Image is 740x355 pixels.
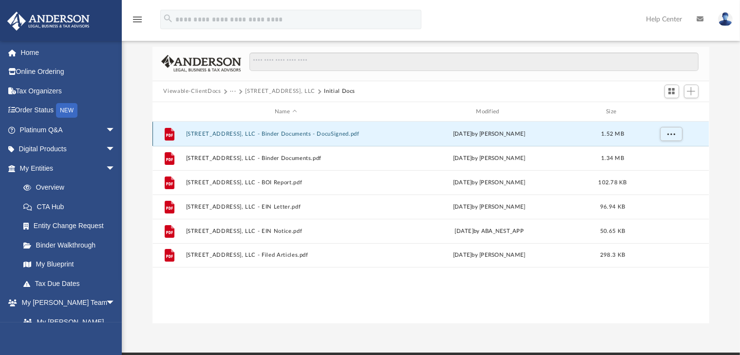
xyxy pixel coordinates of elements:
[14,235,130,255] a: Binder Walkthrough
[4,12,93,31] img: Anderson Advisors Platinum Portal
[324,87,355,96] button: Initial Docs
[7,101,130,121] a: Order StatusNEW
[14,312,120,343] a: My [PERSON_NAME] Team
[637,107,705,116] div: id
[7,159,130,178] a: My Entitiesarrow_drop_down
[7,293,125,313] a: My [PERSON_NAME] Teamarrow_drop_down
[660,248,683,263] button: More options
[106,293,125,313] span: arrow_drop_down
[163,13,173,24] i: search
[7,62,130,82] a: Online Ordering
[390,130,589,139] div: [DATE] by [PERSON_NAME]
[602,156,625,161] span: 1.34 MB
[602,131,625,137] span: 1.52 MB
[600,204,625,210] span: 96.94 KB
[660,224,683,239] button: More options
[7,140,130,159] a: Digital Productsarrow_drop_down
[186,252,385,259] button: [STREET_ADDRESS], LLC - Filed Articles.pdf
[106,140,125,160] span: arrow_drop_down
[186,155,385,161] button: [STREET_ADDRESS], LLC - Binder Documents.pdf
[152,122,709,323] div: grid
[600,253,625,258] span: 298.3 KB
[593,107,632,116] div: Size
[390,227,589,236] div: [DATE] by ABA_NEST_APP
[14,178,130,197] a: Overview
[390,154,589,163] div: [DATE] by [PERSON_NAME]
[684,85,699,98] button: Add
[14,274,130,293] a: Tax Due Dates
[56,103,77,118] div: NEW
[186,179,385,186] button: [STREET_ADDRESS], LLC - BOI Report.pdf
[390,251,589,260] div: [DATE] by [PERSON_NAME]
[132,18,143,25] a: menu
[660,127,683,142] button: More options
[14,197,130,216] a: CTA Hub
[132,14,143,25] i: menu
[249,53,698,71] input: Search files and folders
[14,255,125,274] a: My Blueprint
[660,200,683,214] button: More options
[230,87,236,96] button: ···
[163,87,221,96] button: Viewable-ClientDocs
[660,151,683,166] button: More options
[664,85,679,98] button: Switch to Grid View
[389,107,589,116] div: Modified
[106,159,125,178] span: arrow_drop_down
[390,203,589,212] div: [DATE] by [PERSON_NAME]
[186,204,385,210] button: [STREET_ADDRESS], LLC - EIN Letter.pdf
[390,178,589,187] div: [DATE] by [PERSON_NAME]
[186,228,385,234] button: [STREET_ADDRESS], LLC - EIN Notice.pdf
[600,229,625,234] span: 50.65 KB
[660,176,683,190] button: More options
[7,120,130,140] a: Platinum Q&Aarrow_drop_down
[186,131,385,137] button: [STREET_ADDRESS], LLC - Binder Documents - DocuSigned.pdf
[599,180,627,185] span: 102.78 KB
[14,216,130,236] a: Entity Change Request
[7,43,130,62] a: Home
[7,81,130,101] a: Tax Organizers
[186,107,385,116] div: Name
[157,107,181,116] div: id
[718,12,733,26] img: User Pic
[245,87,315,96] button: [STREET_ADDRESS], LLC
[106,120,125,140] span: arrow_drop_down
